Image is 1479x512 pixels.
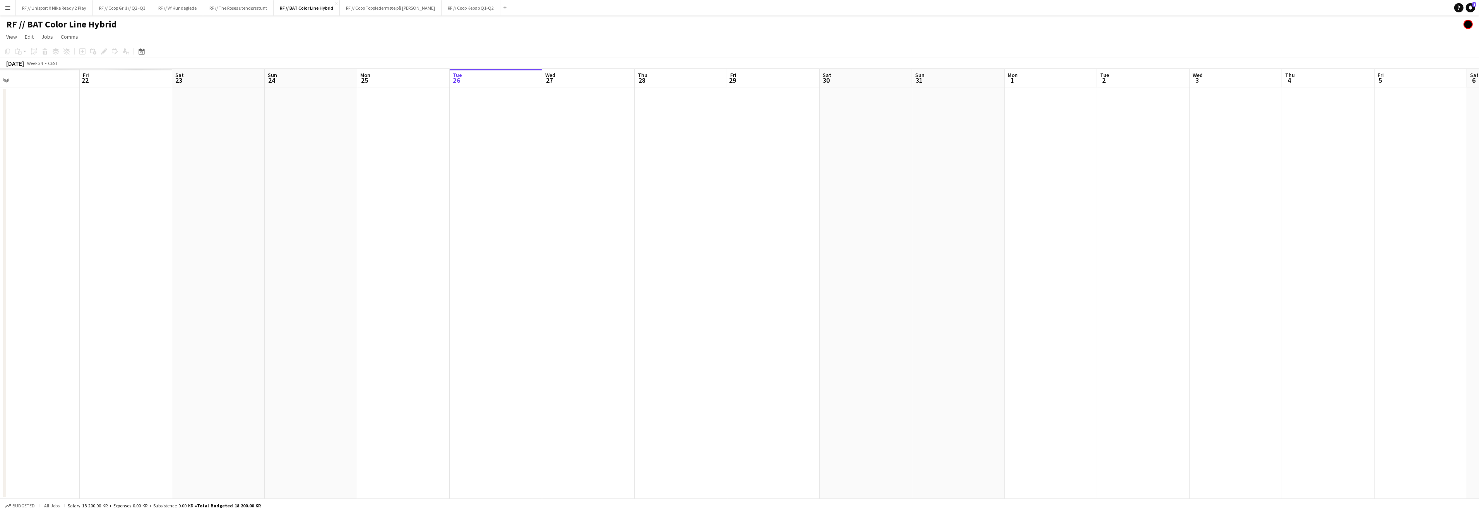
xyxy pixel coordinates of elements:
div: [DATE] [6,60,24,67]
a: Comms [58,32,81,42]
span: Edit [25,33,34,40]
a: 1 [1466,3,1475,12]
button: RF // The Roses utendørsstunt [203,0,274,15]
span: Week 34 [26,60,45,66]
button: RF // Coop Toppledermøte på [PERSON_NAME] [340,0,442,15]
span: Budgeted [12,503,35,509]
h1: RF // BAT Color Line Hybrid [6,19,117,30]
a: View [3,32,20,42]
span: 1 [1472,2,1476,7]
button: Budgeted [4,502,36,510]
button: RF // BAT Color Line Hybrid [274,0,340,15]
div: Salary 18 200.00 KR + Expenses 0.00 KR + Subsistence 0.00 KR = [68,503,261,509]
button: RF // Coop Kebab Q1-Q2 [442,0,500,15]
button: RF // VY Kundeglede [152,0,203,15]
span: Comms [61,33,78,40]
span: View [6,33,17,40]
app-user-avatar: Hin Shing Cheung [1464,20,1473,29]
span: All jobs [43,503,61,509]
span: Jobs [41,33,53,40]
button: RF // Coop Grill // Q2 -Q3 [93,0,152,15]
span: Total Budgeted 18 200.00 KR [197,503,261,509]
button: RF // Unisport X Nike Ready 2 Play [16,0,93,15]
a: Edit [22,32,37,42]
div: CEST [48,60,58,66]
a: Jobs [38,32,56,42]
